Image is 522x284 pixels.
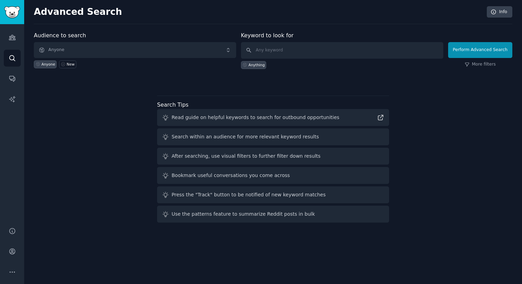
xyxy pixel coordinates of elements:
[249,62,265,67] div: Anything
[172,153,320,160] div: After searching, use visual filters to further filter down results
[34,32,86,39] label: Audience to search
[448,42,512,58] button: Perform Advanced Search
[172,133,319,140] div: Search within an audience for more relevant keyword results
[41,62,55,67] div: Anyone
[465,61,496,68] a: More filters
[34,7,483,18] h2: Advanced Search
[172,172,290,179] div: Bookmark useful conversations you come across
[172,191,326,198] div: Press the "Track" button to be notified of new keyword matches
[59,60,76,68] a: New
[241,32,294,39] label: Keyword to look for
[241,42,443,59] input: Any keyword
[172,114,339,121] div: Read guide on helpful keywords to search for outbound opportunities
[487,6,512,18] a: Info
[172,210,315,218] div: Use the patterns feature to summarize Reddit posts in bulk
[4,6,20,18] img: GummySearch logo
[157,101,188,108] label: Search Tips
[67,62,75,67] div: New
[34,42,236,58] button: Anyone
